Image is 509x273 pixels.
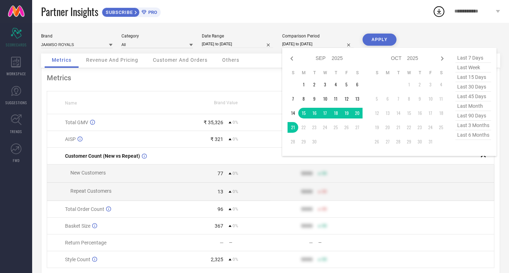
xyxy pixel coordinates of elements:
[288,54,296,63] div: Previous month
[382,136,393,147] td: Mon Oct 27 2025
[330,122,341,133] td: Thu Sep 25 2025
[301,171,313,176] div: 9999
[414,136,425,147] td: Thu Oct 30 2025
[65,136,76,142] span: AISP
[425,79,436,90] td: Fri Oct 03 2025
[6,42,27,47] span: SCORECARDS
[6,71,26,76] span: WORKSPACE
[309,93,320,104] td: Tue Sep 09 2025
[214,100,238,105] span: Brand Value
[65,223,90,229] span: Basket Size
[298,136,309,147] td: Mon Sep 29 2025
[301,189,313,194] div: 9999
[233,137,238,142] span: 0%
[436,122,446,133] td: Sat Oct 25 2025
[404,70,414,76] th: Wednesday
[425,108,436,118] td: Fri Oct 17 2025
[309,79,320,90] td: Tue Sep 02 2025
[382,70,393,76] th: Monday
[414,93,425,104] td: Thu Oct 09 2025
[298,108,309,118] td: Mon Sep 15 2025
[382,108,393,118] td: Mon Oct 13 2025
[455,101,491,111] span: last month
[146,10,157,15] span: PRO
[211,257,223,262] div: 2,325
[52,57,71,63] span: Metrics
[341,122,352,133] td: Fri Sep 26 2025
[301,257,313,262] div: 9999
[393,70,404,76] th: Tuesday
[218,206,223,212] div: 96
[121,34,193,39] div: Category
[371,93,382,104] td: Sun Oct 05 2025
[282,34,354,39] div: Comparison Period
[455,111,491,121] span: last 90 days
[320,93,330,104] td: Wed Sep 10 2025
[393,122,404,133] td: Tue Oct 21 2025
[202,34,273,39] div: Date Range
[371,108,382,118] td: Sun Oct 12 2025
[288,93,298,104] td: Sun Sep 07 2025
[436,108,446,118] td: Sat Oct 18 2025
[320,122,330,133] td: Wed Sep 24 2025
[282,40,354,48] input: Select comparison period
[382,93,393,104] td: Mon Oct 06 2025
[322,223,327,228] span: 50
[320,108,330,118] td: Wed Sep 17 2025
[288,122,298,133] td: Sun Sep 21 2025
[318,240,360,245] div: —
[341,108,352,118] td: Fri Sep 19 2025
[382,122,393,133] td: Mon Oct 20 2025
[404,136,414,147] td: Wed Oct 29 2025
[404,79,414,90] td: Wed Oct 01 2025
[436,79,446,90] td: Sat Oct 04 2025
[301,206,313,212] div: 9999
[298,79,309,90] td: Mon Sep 01 2025
[301,223,313,229] div: 9999
[298,93,309,104] td: Mon Sep 08 2025
[65,101,77,106] span: Name
[65,240,106,246] span: Return Percentage
[455,121,491,130] span: last 3 months
[298,122,309,133] td: Mon Sep 22 2025
[425,70,436,76] th: Friday
[309,108,320,118] td: Tue Sep 16 2025
[309,136,320,147] td: Tue Sep 30 2025
[425,136,436,147] td: Fri Oct 31 2025
[414,79,425,90] td: Thu Oct 02 2025
[218,171,223,176] div: 77
[436,93,446,104] td: Sat Oct 11 2025
[218,189,223,194] div: 13
[330,93,341,104] td: Thu Sep 11 2025
[298,70,309,76] th: Monday
[10,129,22,134] span: TRENDS
[404,122,414,133] td: Wed Oct 22 2025
[229,240,270,245] div: —
[153,57,208,63] span: Customer And Orders
[5,100,27,105] span: SUGGESTIONS
[371,122,382,133] td: Sun Oct 19 2025
[414,108,425,118] td: Thu Oct 16 2025
[65,206,104,212] span: Total Order Count
[322,207,327,212] span: 50
[309,240,313,246] div: —
[341,93,352,104] td: Fri Sep 12 2025
[455,130,491,140] span: last 6 months
[13,158,20,163] span: FWD
[320,79,330,90] td: Wed Sep 03 2025
[65,120,88,125] span: Total GMV
[341,70,352,76] th: Friday
[322,257,327,262] span: 50
[433,5,445,18] div: Open download list
[86,57,138,63] span: Revenue And Pricing
[352,70,363,76] th: Saturday
[233,257,238,262] span: 0%
[352,93,363,104] td: Sat Sep 13 2025
[352,79,363,90] td: Sat Sep 06 2025
[352,122,363,133] td: Sat Sep 27 2025
[288,108,298,118] td: Sun Sep 14 2025
[414,70,425,76] th: Thursday
[102,6,161,17] a: SUBSCRIBEPRO
[233,223,238,228] span: 0%
[233,171,238,176] span: 0%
